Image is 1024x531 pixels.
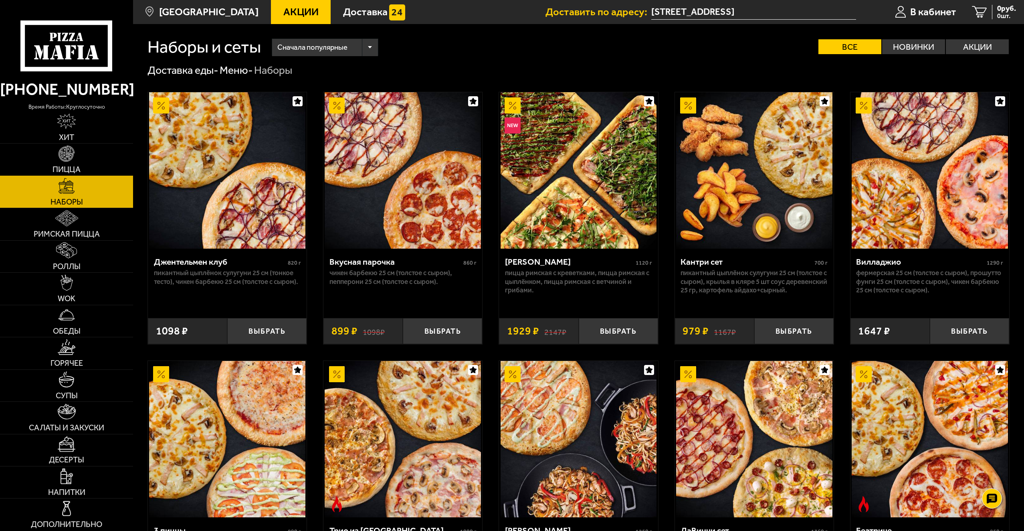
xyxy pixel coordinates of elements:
div: [PERSON_NAME] [505,257,634,267]
a: АкционныйВкусная парочка [323,92,482,249]
div: Вкусная парочка [329,257,461,267]
span: Обеды [53,327,81,335]
a: АкционныйОстрое блюдоТрио из Рио [323,361,482,517]
button: Выбрать [754,318,834,344]
span: 1120 г [636,259,652,266]
a: АкционныйКантри сет [675,92,834,249]
span: Дополнительно [31,521,102,529]
img: Акционный [153,97,169,113]
span: Салаты и закуски [29,424,104,432]
a: Меню- [220,64,253,77]
span: Сначала популярные [277,37,347,58]
label: Все [818,39,881,54]
a: АкционныйДжентельмен клуб [148,92,307,249]
div: Кантри сет [681,257,812,267]
img: Мама Миа [501,92,657,249]
span: Наборы [50,198,83,206]
label: Акции [946,39,1009,54]
p: Пикантный цыплёнок сулугуни 25 см (тонкое тесто), Чикен Барбекю 25 см (толстое с сыром). [154,269,301,286]
span: Пицца [53,166,81,174]
span: 1290 г [987,259,1003,266]
span: 860 г [463,259,477,266]
span: 1647 ₽ [858,326,890,336]
a: Акционный3 пиццы [148,361,307,517]
p: Пикантный цыплёнок сулугуни 25 см (толстое с сыром), крылья в кляре 5 шт соус деревенский 25 гр, ... [681,269,828,294]
input: Ваш адрес доставки [651,5,856,20]
div: Вилладжио [856,257,985,267]
span: Доставка [343,7,388,17]
img: Трио из Рио [325,361,481,517]
img: Джентельмен клуб [149,92,305,249]
span: WOK [58,295,75,303]
span: Доставить по адресу: [545,7,651,17]
img: Акционный [153,366,169,382]
span: 979 ₽ [683,326,709,336]
img: Акционный [680,366,696,382]
span: Хит [59,134,74,142]
span: 0 шт. [997,13,1016,19]
img: Акционный [329,97,345,113]
p: Фермерская 25 см (толстое с сыром), Прошутто Фунги 25 см (толстое с сыром), Чикен Барбекю 25 см (... [856,269,1003,294]
img: Акционный [680,97,696,113]
span: 1098 ₽ [156,326,188,336]
span: Роллы [53,263,81,271]
div: Наборы [254,63,292,77]
a: АкционныйНовинкаМама Миа [499,92,658,249]
span: 1929 ₽ [507,326,539,336]
span: Римская пицца [34,230,100,238]
a: Доставка еды- [147,64,218,77]
span: Супы [56,392,78,400]
a: АкционныйОстрое блюдоБеатриче [850,361,1009,517]
img: Акционный [329,366,345,382]
img: ДаВинчи сет [676,361,832,517]
img: Акционный [505,97,521,113]
span: Напитки [48,488,85,497]
img: Новинка [505,118,521,134]
s: 1098 ₽ [363,326,385,336]
img: Вкусная парочка [325,92,481,249]
span: Горячее [50,359,83,367]
span: Московское шоссе, 8 [651,5,856,20]
span: 700 г [814,259,828,266]
span: [GEOGRAPHIC_DATA] [159,7,259,17]
span: 0 руб. [997,5,1016,12]
label: Новинки [882,39,945,54]
img: 15daf4d41897b9f0e9f617042186c801.svg [389,4,405,20]
img: Острое блюдо [856,496,872,512]
img: Акционный [856,366,872,382]
span: 899 ₽ [331,326,357,336]
span: Десерты [49,456,84,464]
img: Вилла Капри [501,361,657,517]
img: Острое блюдо [329,496,345,512]
span: Акции [283,7,319,17]
span: В кабинет [910,7,956,17]
div: Джентельмен клуб [154,257,286,267]
img: Вилладжио [852,92,1008,249]
a: АкционныйДаВинчи сет [675,361,834,517]
img: Акционный [505,366,521,382]
button: Выбрать [227,318,307,344]
h1: Наборы и сеты [147,39,261,56]
img: 3 пиццы [149,361,305,517]
img: Акционный [856,97,872,113]
button: Выбрать [579,318,658,344]
button: Выбрать [403,318,482,344]
s: 1167 ₽ [714,326,736,336]
img: Беатриче [852,361,1008,517]
s: 2147 ₽ [544,326,566,336]
button: Выбрать [930,318,1009,344]
span: 820 г [288,259,301,266]
a: АкционныйВилладжио [850,92,1009,249]
p: Пицца Римская с креветками, Пицца Римская с цыплёнком, Пицца Римская с ветчиной и грибами. [505,269,652,294]
p: Чикен Барбекю 25 см (толстое с сыром), Пепперони 25 см (толстое с сыром). [329,269,477,286]
a: АкционныйВилла Капри [499,361,658,517]
img: Кантри сет [676,92,832,249]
